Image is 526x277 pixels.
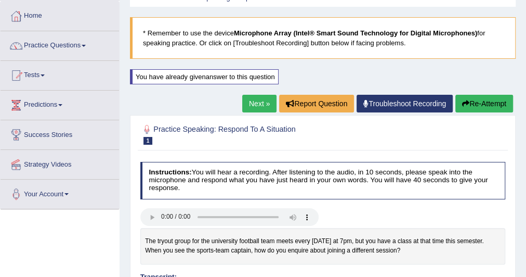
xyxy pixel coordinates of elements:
[140,162,506,199] h4: You will hear a recording. After listening to the audio, in 10 seconds, please speak into the mic...
[140,123,367,145] h2: Practice Speaking: Respond To A Situation
[1,91,119,117] a: Predictions
[149,168,191,176] b: Instructions:
[1,150,119,176] a: Strategy Videos
[242,95,277,112] a: Next »
[143,137,153,145] span: 1
[1,180,119,206] a: Your Account
[130,69,279,84] div: You have already given answer to this question
[1,61,119,87] a: Tests
[234,29,477,37] b: Microphone Array (Intel® Smart Sound Technology for Digital Microphones)
[1,2,119,28] a: Home
[140,228,506,264] div: The tryout group for the university football team meets every [DATE] at 7pm, but you have a class...
[130,17,516,59] blockquote: * Remember to use the device for speaking practice. Or click on [Troubleshoot Recording] button b...
[1,31,119,57] a: Practice Questions
[1,120,119,146] a: Success Stories
[357,95,453,112] a: Troubleshoot Recording
[279,95,354,112] button: Report Question
[455,95,513,112] button: Re-Attempt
